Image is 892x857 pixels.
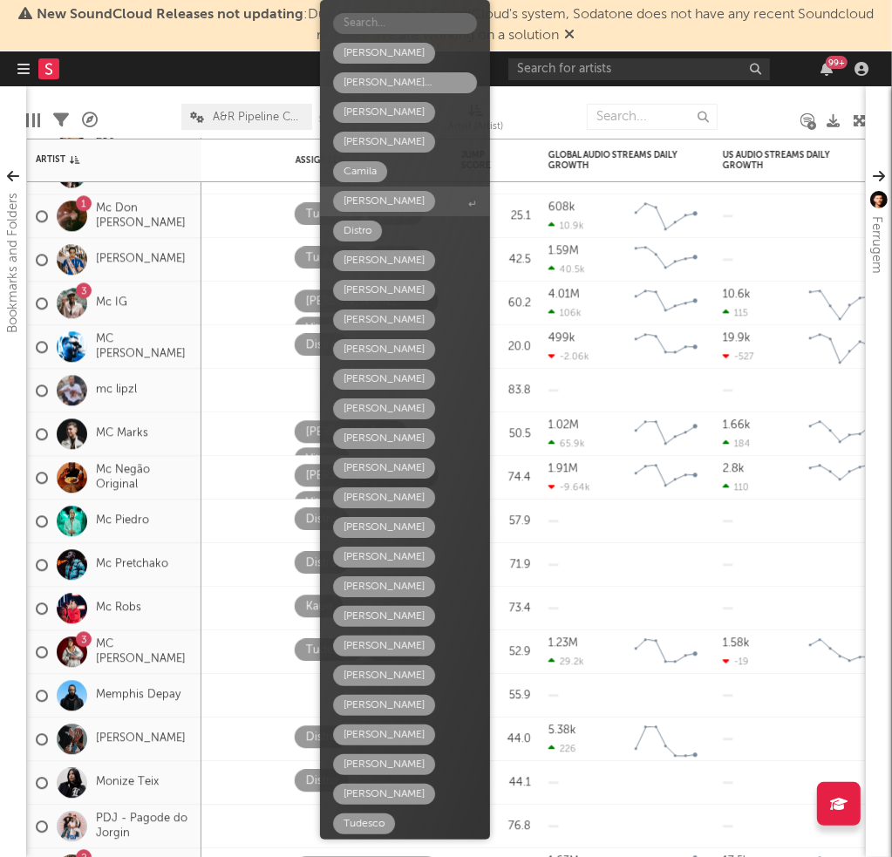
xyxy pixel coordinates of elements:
[723,438,751,449] div: 184
[461,772,531,793] div: 44.1
[96,383,137,398] a: mc lipzl
[461,249,531,270] div: 42.5
[508,58,770,80] input: Search for artists
[866,216,887,274] div: Ferrugem
[801,282,880,325] svg: Chart title
[344,665,425,686] div: [PERSON_NAME]
[306,640,351,661] div: Tudesco
[627,456,705,500] svg: Chart title
[344,517,425,538] div: [PERSON_NAME]
[344,576,425,597] div: [PERSON_NAME]
[306,493,339,514] div: Vitoria
[53,95,69,146] div: Filters
[723,350,754,362] div: -527
[548,201,575,213] div: 608k
[344,221,371,241] div: Distro
[36,154,167,165] div: Artist
[96,426,148,441] a: MC Marks
[723,150,854,171] div: US Audio Streams Daily Growth
[461,150,505,171] div: Jump Score
[627,325,705,369] svg: Chart title
[344,784,425,805] div: [PERSON_NAME]
[344,428,425,449] div: [PERSON_NAME]
[461,511,531,532] div: 57.9
[96,601,141,616] a: Mc Robs
[723,637,750,649] div: 1.58k
[96,775,159,790] a: Monize Teix
[96,201,193,231] a: Mc Don [PERSON_NAME]
[344,754,425,775] div: [PERSON_NAME]
[821,62,833,76] button: 99+
[96,463,193,493] a: Mc Negão Original
[344,309,425,330] div: [PERSON_NAME]
[96,252,186,267] a: [PERSON_NAME]
[627,238,705,282] svg: Chart title
[627,282,705,325] svg: Chart title
[461,685,531,706] div: 55.9
[344,161,377,182] div: Camila
[548,307,582,318] div: 106k
[344,458,425,479] div: [PERSON_NAME]
[96,296,127,310] a: Mc IG
[306,449,339,470] div: Vitoria
[548,419,579,431] div: 1.02M
[306,727,337,748] div: Distro
[723,307,748,318] div: 115
[461,424,531,445] div: 50.5
[461,293,531,314] div: 60.2
[723,481,749,493] div: 110
[344,636,425,656] div: [PERSON_NAME]
[96,637,193,667] a: MC [PERSON_NAME]
[723,332,751,343] div: 19.9k
[344,547,425,568] div: [PERSON_NAME]
[826,56,848,69] div: 99 +
[306,291,427,312] div: [PERSON_NAME] [PERSON_NAME]
[723,419,751,431] div: 1.66k
[548,743,576,754] div: 226
[461,206,531,227] div: 25.1
[548,438,585,449] div: 65.9k
[548,263,585,275] div: 40.5k
[548,289,580,300] div: 4.01M
[801,412,880,456] svg: Chart title
[461,598,531,619] div: 73.4
[306,509,337,530] div: Distro
[548,637,578,649] div: 1.23M
[82,95,98,146] div: A&R Pipeline
[318,114,341,124] button: Save
[344,398,425,419] div: [PERSON_NAME]
[306,596,332,617] div: Kaue
[461,554,531,575] div: 71.9
[344,132,425,153] div: [PERSON_NAME]
[723,656,749,667] div: -19
[37,8,303,22] span: New SoundCloud Releases not updating
[548,481,590,493] div: -9.64k
[461,337,531,357] div: 20.0
[344,487,425,508] div: [PERSON_NAME]
[548,350,589,362] div: -2.06k
[3,193,24,333] div: Bookmarks and Folders
[296,155,418,166] div: Assignees
[723,463,745,474] div: 2.8k
[333,13,477,34] input: Search...
[213,112,303,123] span: A&R Pipeline Collaboration
[723,289,751,300] div: 10.6k
[306,553,337,574] div: Distro
[548,220,584,231] div: 10.9k
[548,150,679,171] div: Global Audio Streams Daily Growth
[344,695,425,716] div: [PERSON_NAME]
[344,280,425,301] div: [PERSON_NAME]
[344,813,385,834] div: Tudesco
[306,335,337,356] div: Distro
[801,456,880,500] svg: Chart title
[344,339,425,360] div: [PERSON_NAME]
[306,466,427,486] div: [PERSON_NAME] [PERSON_NAME]
[344,43,425,64] div: [PERSON_NAME]
[26,95,40,146] div: Edit Columns
[627,412,705,456] svg: Chart title
[96,688,180,703] a: Memphis Depay
[565,29,575,43] span: Dismiss
[627,718,705,761] svg: Chart title
[344,724,425,745] div: [PERSON_NAME]
[96,332,193,362] a: MC [PERSON_NAME]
